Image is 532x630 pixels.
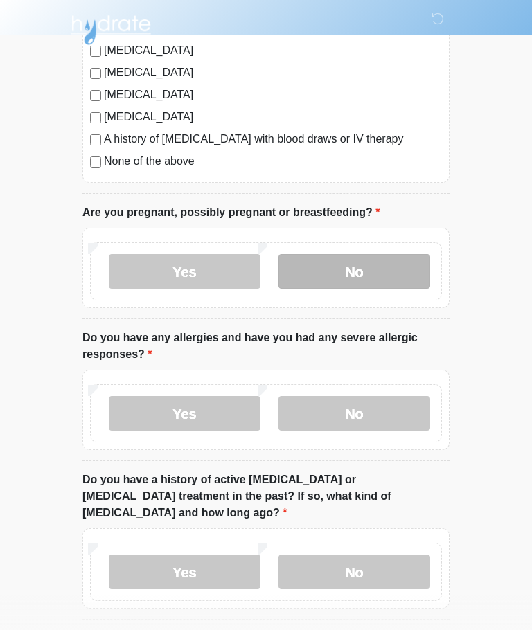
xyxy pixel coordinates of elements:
input: None of the above [90,156,101,168]
label: [MEDICAL_DATA] [104,64,442,81]
input: [MEDICAL_DATA] [90,112,101,123]
input: [MEDICAL_DATA] [90,68,101,79]
input: [MEDICAL_DATA] [90,90,101,101]
label: Yes [109,555,260,589]
label: [MEDICAL_DATA] [104,109,442,125]
label: [MEDICAL_DATA] [104,87,442,103]
label: No [278,555,430,589]
label: Yes [109,396,260,431]
label: A history of [MEDICAL_DATA] with blood draws or IV therapy [104,131,442,147]
input: A history of [MEDICAL_DATA] with blood draws or IV therapy [90,134,101,145]
label: None of the above [104,153,442,170]
label: Do you have a history of active [MEDICAL_DATA] or [MEDICAL_DATA] treatment in the past? If so, wh... [82,471,450,521]
img: Hydrate IV Bar - Arcadia Logo [69,10,153,46]
label: Are you pregnant, possibly pregnant or breastfeeding? [82,204,380,221]
label: No [278,254,430,289]
label: No [278,396,430,431]
label: Yes [109,254,260,289]
label: Do you have any allergies and have you had any severe allergic responses? [82,330,450,363]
